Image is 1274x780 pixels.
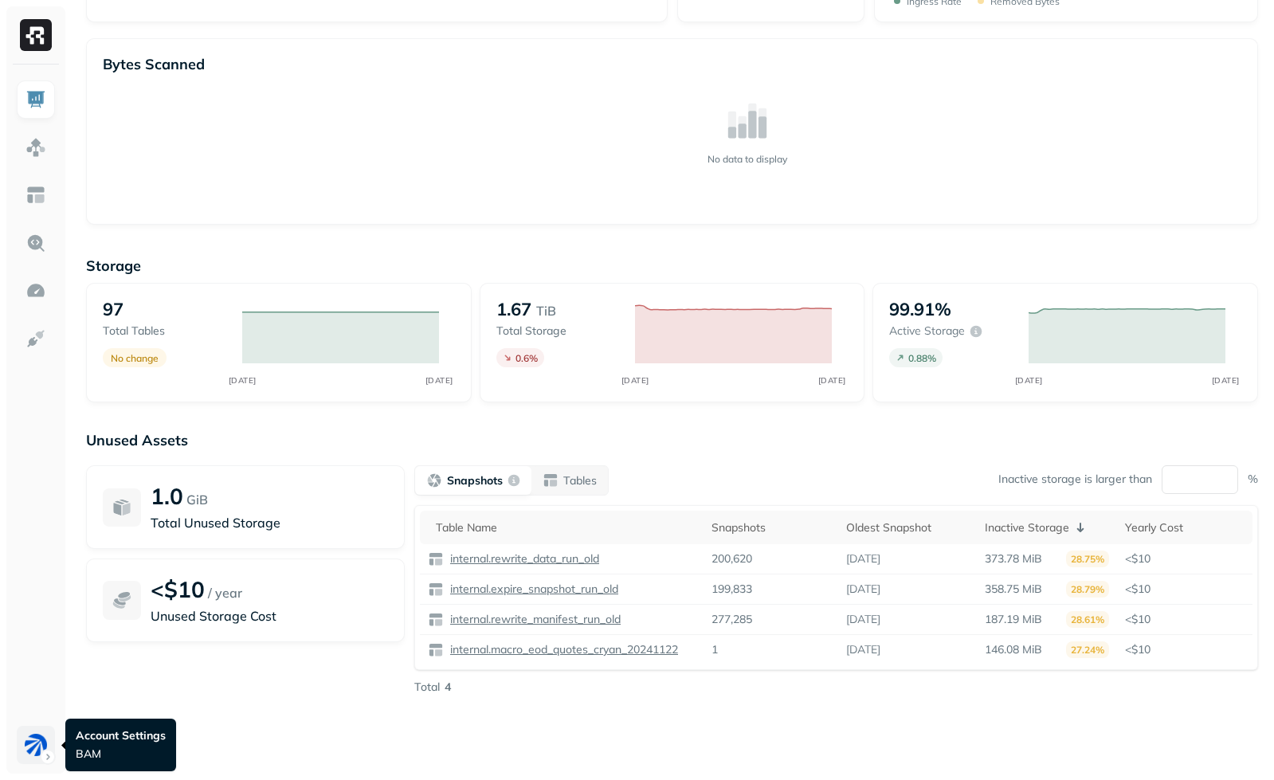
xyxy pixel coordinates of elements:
[1066,581,1109,598] p: 28.79%
[428,551,444,567] img: table
[621,375,649,386] tspan: [DATE]
[1066,641,1109,658] p: 27.24%
[1125,642,1245,657] p: <$10
[985,642,1042,657] p: 146.08 MiB
[711,612,752,627] p: 277,285
[846,518,968,537] div: Oldest Snapshot
[908,352,936,364] p: 0.88 %
[846,582,880,597] p: [DATE]
[444,551,599,566] a: internal.rewrite_data_run_old
[447,551,599,566] p: internal.rewrite_data_run_old
[414,680,440,695] p: Total
[985,551,1042,566] p: 373.78 MiB
[25,734,47,756] img: BAM
[846,612,880,627] p: [DATE]
[563,473,597,488] p: Tables
[25,280,46,301] img: Optimization
[711,642,718,657] p: 1
[103,298,123,320] p: 97
[985,612,1042,627] p: 187.19 MiB
[86,431,1258,449] p: Unused Assets
[86,257,1258,275] p: Storage
[103,323,226,339] p: Total tables
[1066,551,1109,567] p: 28.75%
[444,642,678,657] a: internal.macro_eod_quotes_cryan_20241122
[536,301,556,320] p: TiB
[1125,551,1245,566] p: <$10
[76,728,166,743] p: Account Settings
[436,518,696,537] div: Table Name
[151,482,183,510] p: 1.0
[889,298,951,320] p: 99.91%
[111,352,159,364] p: No change
[444,582,618,597] a: internal.expire_snapshot_run_old
[496,298,531,320] p: 1.67
[985,520,1069,535] p: Inactive Storage
[447,582,618,597] p: internal.expire_snapshot_run_old
[889,323,965,339] p: Active storage
[445,680,451,695] p: 4
[208,583,242,602] p: / year
[151,606,388,625] p: Unused Storage Cost
[496,323,620,339] p: Total storage
[846,551,880,566] p: [DATE]
[1014,375,1042,386] tspan: [DATE]
[447,473,503,488] p: Snapshots
[425,375,453,386] tspan: [DATE]
[25,89,46,110] img: Dashboard
[76,747,166,762] p: BAM
[25,328,46,349] img: Integrations
[1248,472,1258,487] p: %
[20,19,52,51] img: Ryft
[151,513,388,532] p: Total Unused Storage
[428,612,444,628] img: table
[25,233,46,253] img: Query Explorer
[1066,611,1109,628] p: 28.61%
[711,551,752,566] p: 200,620
[985,582,1042,597] p: 358.75 MiB
[846,642,880,657] p: [DATE]
[151,575,205,603] p: <$10
[998,472,1152,487] p: Inactive storage is larger than
[1125,518,1245,537] div: Yearly Cost
[711,518,831,537] div: Snapshots
[25,185,46,206] img: Asset Explorer
[25,137,46,158] img: Assets
[711,582,752,597] p: 199,833
[103,55,205,73] p: Bytes Scanned
[708,153,787,165] p: No data to display
[515,352,538,364] p: 0.6 %
[1125,612,1245,627] p: <$10
[428,582,444,598] img: table
[818,375,846,386] tspan: [DATE]
[428,642,444,658] img: table
[1125,582,1245,597] p: <$10
[228,375,256,386] tspan: [DATE]
[447,612,621,627] p: internal.rewrite_manifest_run_old
[186,490,208,509] p: GiB
[1211,375,1239,386] tspan: [DATE]
[447,642,678,657] p: internal.macro_eod_quotes_cryan_20241122
[444,612,621,627] a: internal.rewrite_manifest_run_old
